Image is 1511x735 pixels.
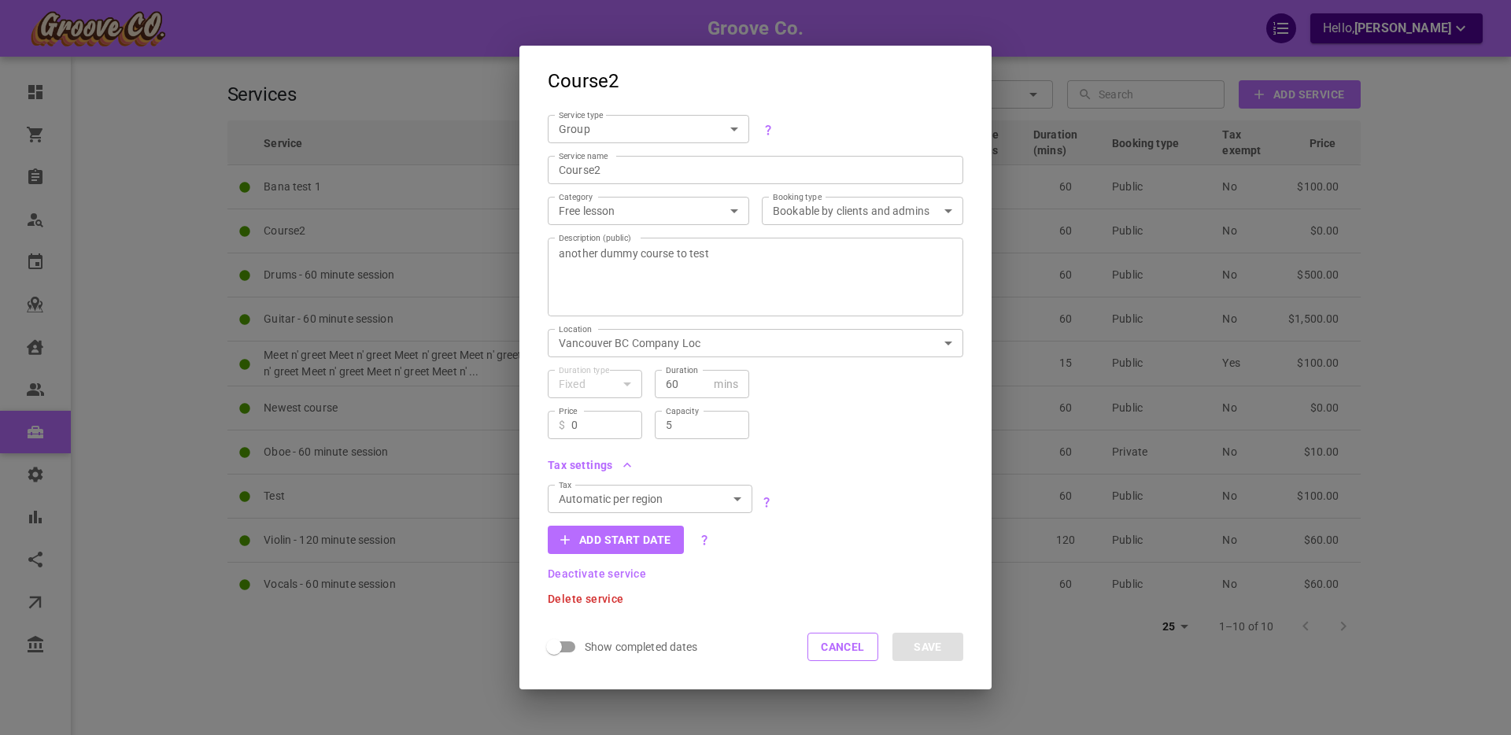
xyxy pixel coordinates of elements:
button: Cancel [807,633,878,661]
label: Category [559,191,593,203]
label: Duration [666,364,698,376]
label: Tax [559,479,572,491]
textarea: another dummy course to test [559,230,952,324]
label: Service type [559,109,604,121]
h2: Course2 [519,46,992,102]
label: Duration type [559,364,609,376]
button: Add start date [548,526,684,554]
div: Automatic per region [559,491,741,507]
label: Booking type [773,191,822,203]
div: Bookable by clients and admins [773,203,952,219]
button: Deactivate service [548,568,646,579]
svg: Create different start dates for the same course with the same settings, e.g. "Summer session", "... [698,534,711,546]
label: Location [559,323,592,335]
label: Description (public) [559,232,631,244]
div: Fixed [559,376,631,392]
button: Delete service [548,593,624,604]
div: Vancouver BC Company Loc [559,335,952,351]
svg: One-to-one services have no set dates and are great for simple home repairs, installations, auto-... [762,124,774,136]
p: Free lesson [559,203,713,219]
div: Group [559,121,738,137]
svg: In United States and Canada, the tax % is calculated automatically based on the state / province ... [760,496,773,508]
button: Tax settings [548,460,632,471]
label: Service name [559,150,608,162]
span: Show completed dates [585,639,698,655]
label: Price [559,405,578,417]
label: Capacity [666,405,699,417]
